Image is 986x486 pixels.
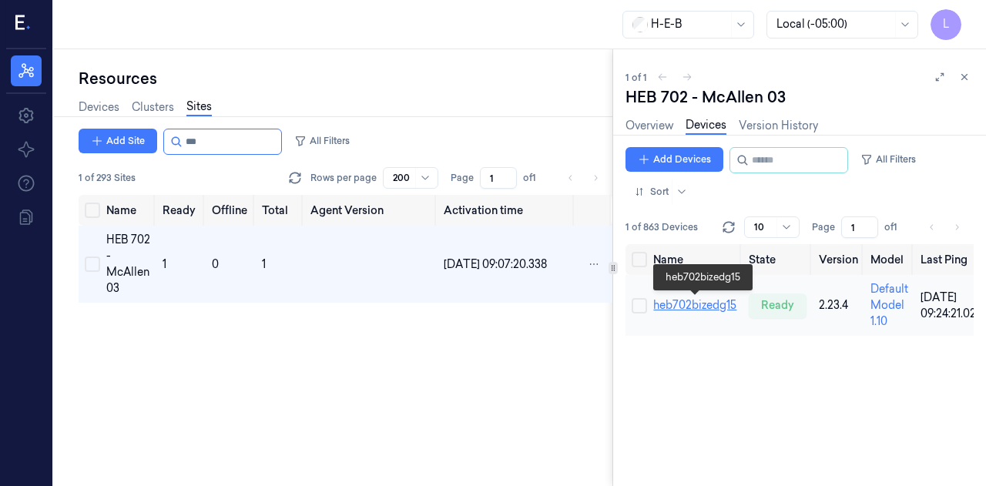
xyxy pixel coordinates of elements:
th: Model [864,244,914,275]
a: Devices [686,117,726,135]
div: 2.23.4 [819,297,858,313]
div: ready [749,293,807,318]
nav: pagination [560,167,606,189]
span: of 1 [523,171,548,185]
button: Select all [85,203,100,218]
a: Sites [186,99,212,116]
span: 1 [163,257,166,271]
span: 1 of 293 Sites [79,171,136,185]
span: [DATE] 09:07:20.338 [444,257,547,271]
button: Add Devices [625,147,723,172]
button: Select row [632,298,647,313]
div: HEB 702 - McAllen 03 [625,86,786,108]
th: State [743,244,813,275]
button: Select all [632,252,647,267]
th: Offline [206,195,256,226]
th: Activation time [438,195,575,226]
button: Select row [85,256,100,272]
a: Overview [625,118,673,134]
span: 1 [262,257,266,271]
p: Rows per page [310,171,377,185]
th: Name [100,195,156,226]
span: 0 [212,257,219,271]
a: Version History [739,118,818,134]
th: Total [256,195,304,226]
span: 1 of 1 [625,71,647,84]
div: HEB 702 - McAllen 03 [106,232,150,297]
th: Agent Version [304,195,438,226]
th: Version [813,244,864,275]
th: Name [647,244,743,275]
span: of 1 [884,220,909,234]
span: 1 of 863 Devices [625,220,698,234]
button: L [931,9,961,40]
nav: pagination [921,216,968,238]
span: Page [451,171,474,185]
th: Ready [156,195,206,226]
a: heb702bizedg15 [653,298,736,312]
a: Devices [79,99,119,116]
th: Last Ping [914,244,986,275]
button: All Filters [854,147,922,172]
a: Clusters [132,99,174,116]
div: Default Model 1.10 [870,281,908,330]
div: [DATE] 09:24:21.021 [921,290,980,322]
div: Resources [79,68,612,89]
button: Add Site [79,129,157,153]
span: Page [812,220,835,234]
button: All Filters [288,129,356,153]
